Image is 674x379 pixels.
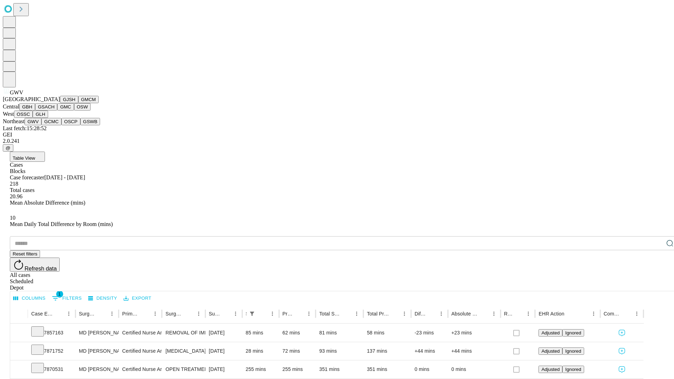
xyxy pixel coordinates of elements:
[61,118,80,125] button: OSCP
[342,309,352,319] button: Sort
[504,311,513,317] div: Resolved in EHR
[247,309,257,319] button: Show filters
[489,309,499,319] button: Menu
[31,324,72,342] div: 7857163
[565,309,575,319] button: Sort
[3,118,25,124] span: Northeast
[10,181,18,187] span: 218
[19,103,35,111] button: GBH
[6,145,11,151] span: @
[79,324,115,342] div: MD [PERSON_NAME] [PERSON_NAME] Md
[79,360,115,378] div: MD [PERSON_NAME] [PERSON_NAME] Md
[221,309,231,319] button: Sort
[565,367,581,372] span: Ignored
[64,309,74,319] button: Menu
[367,311,389,317] div: Total Predicted Duration
[165,311,183,317] div: Surgery Name
[14,111,33,118] button: OSSC
[194,309,204,319] button: Menu
[562,347,584,355] button: Ignored
[283,342,312,360] div: 72 mins
[165,342,201,360] div: [MEDICAL_DATA] [MEDICAL_DATA] MULTIPLE
[523,309,533,319] button: Menu
[10,258,60,272] button: Refresh data
[3,111,14,117] span: West
[319,324,360,342] div: 81 mins
[319,311,341,317] div: Total Scheduled Duration
[57,103,74,111] button: GMC
[622,309,632,319] button: Sort
[294,309,304,319] button: Sort
[10,187,34,193] span: Total cases
[31,311,53,317] div: Case Epic Id
[247,309,257,319] div: 1 active filter
[74,103,91,111] button: OSW
[13,155,35,161] span: Table View
[3,125,47,131] span: Last fetch: 15:28:52
[150,309,160,319] button: Menu
[86,293,119,304] button: Density
[10,152,45,162] button: Table View
[209,324,239,342] div: [DATE]
[3,144,13,152] button: @
[56,291,63,298] span: 1
[184,309,194,319] button: Sort
[122,311,140,317] div: Primary Service
[3,104,19,109] span: Central
[367,324,408,342] div: 58 mins
[10,250,40,258] button: Reset filters
[60,96,78,103] button: GJSH
[140,309,150,319] button: Sort
[283,311,294,317] div: Predicted In Room Duration
[14,327,24,339] button: Expand
[79,311,97,317] div: Surgeon Name
[451,342,497,360] div: +44 mins
[3,138,671,144] div: 2.0.241
[97,309,107,319] button: Sort
[3,132,671,138] div: GEI
[538,366,562,373] button: Adjusted
[78,96,99,103] button: GMCM
[31,360,72,378] div: 7870531
[246,324,276,342] div: 85 mins
[258,309,267,319] button: Sort
[10,193,22,199] span: 20.96
[10,215,15,221] span: 10
[451,311,478,317] div: Absolute Difference
[122,324,158,342] div: Certified Nurse Anesthetist
[304,309,314,319] button: Menu
[246,360,276,378] div: 255 mins
[538,347,562,355] button: Adjusted
[35,103,57,111] button: GSACH
[122,293,153,304] button: Export
[319,342,360,360] div: 93 mins
[12,293,47,304] button: Select columns
[352,309,362,319] button: Menu
[415,311,426,317] div: Difference
[122,360,158,378] div: Certified Nurse Anesthetist
[3,96,60,102] span: [GEOGRAPHIC_DATA]
[231,309,240,319] button: Menu
[283,324,312,342] div: 62 mins
[79,342,115,360] div: MD [PERSON_NAME] [PERSON_NAME] Md
[246,342,276,360] div: 28 mins
[451,360,497,378] div: 0 mins
[14,345,24,358] button: Expand
[10,221,113,227] span: Mean Daily Total Difference by Room (mins)
[283,360,312,378] div: 255 mins
[25,266,57,272] span: Refresh data
[122,342,158,360] div: Certified Nurse Anesthetist
[390,309,399,319] button: Sort
[165,324,201,342] div: REMOVAL OF IMPLANT DEEP
[479,309,489,319] button: Sort
[604,311,621,317] div: Comments
[415,360,444,378] div: 0 mins
[451,324,497,342] div: +23 mins
[10,200,85,206] span: Mean Absolute Difference (mins)
[436,309,446,319] button: Menu
[107,309,117,319] button: Menu
[10,89,23,95] span: GWV
[13,251,37,257] span: Reset filters
[31,342,72,360] div: 7871752
[565,330,581,335] span: Ignored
